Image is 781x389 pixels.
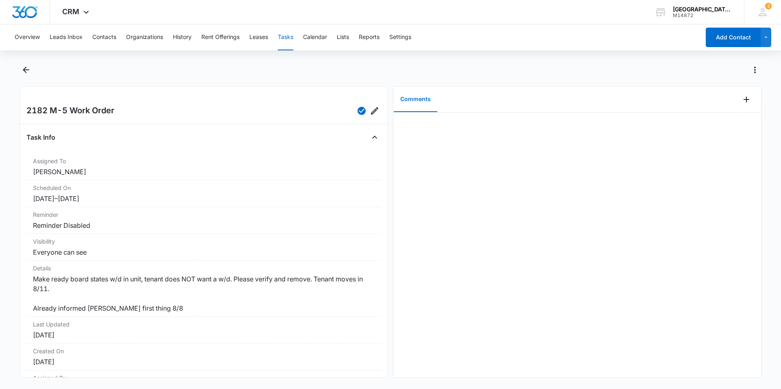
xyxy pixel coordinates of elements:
button: Calendar [303,24,327,50]
span: CRM [62,7,79,16]
button: Comments [394,87,437,112]
dt: Reminder [33,210,375,219]
dd: [DATE] [33,330,375,340]
div: VisibilityEveryone can see [26,234,381,261]
button: Contacts [92,24,116,50]
dt: Assigned To [33,157,375,165]
button: Overview [15,24,40,50]
div: account name [673,6,732,13]
dd: Reminder Disabled [33,220,375,230]
div: Assigned To[PERSON_NAME] [26,153,381,180]
h4: Task Info [26,132,55,142]
button: Settings [389,24,411,50]
button: Organizations [126,24,163,50]
button: History [173,24,192,50]
button: Actions [748,63,761,76]
dt: Scheduled On [33,184,375,192]
dd: [DATE] – [DATE] [33,194,375,203]
div: Created On[DATE] [26,344,381,370]
h2: 2182 M-5 Work Order [26,104,114,117]
button: Leads Inbox [50,24,83,50]
div: DetailsMake ready board states w/d in unit, tenant does NOT want a w/d. Please verify and remove.... [26,261,381,317]
div: account id [673,13,732,18]
div: ReminderReminder Disabled [26,207,381,234]
div: Last Updated[DATE] [26,317,381,344]
button: Add Contact [706,28,761,47]
button: Reports [359,24,380,50]
dt: Assigned By [33,374,375,382]
dd: Make ready board states w/d in unit, tenant does NOT want a w/d. Please verify and remove. Tenant... [33,274,375,313]
div: Scheduled On[DATE]–[DATE] [26,180,381,207]
dd: Everyone can see [33,247,375,257]
button: Add Comment [740,93,753,106]
button: Back [20,63,32,76]
span: 2 [765,3,772,9]
button: Leases [249,24,268,50]
button: Tasks [278,24,293,50]
dt: Created On [33,347,375,355]
button: Rent Offerings [201,24,240,50]
dd: [PERSON_NAME] [33,167,375,177]
dt: Visibility [33,237,375,246]
dd: [DATE] [33,357,375,367]
button: Edit [368,104,381,117]
button: Lists [337,24,349,50]
dt: Details [33,264,375,272]
button: Close [368,131,381,144]
div: notifications count [765,3,772,9]
dt: Last Updated [33,320,375,328]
